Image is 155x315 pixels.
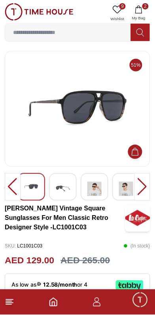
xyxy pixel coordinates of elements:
[128,145,142,159] button: Add to Cart
[60,254,110,268] h3: AED 265.00
[130,59,142,71] span: 51%
[119,3,126,9] span: 9
[108,3,127,23] a: 9Wishlist
[5,204,125,232] h3: [PERSON_NAME] Vintage Square Sunglasses For Men Classic Retro Designer Style -LC1001C03
[11,58,144,160] img: Lee Cooper Vintage Square Sunglasses For Men Classic Retro Designer Style -LC1001C03
[124,240,150,252] p: ( In stock )
[5,254,54,268] h2: AED 129.00
[5,244,16,249] span: SKU :
[142,3,149,9] span: 2
[56,180,70,198] img: Lee Cooper Vintage Square Sunglasses For Men Classic Retro Designer Style -LC1001C03
[119,180,133,198] img: Lee Cooper Vintage Square Sunglasses For Men Classic Retro Designer Style -LC1001C03
[5,3,74,21] img: ...
[24,180,38,194] img: Lee Cooper Vintage Square Sunglasses For Men Classic Retro Designer Style -LC1001C03
[127,3,150,23] button: 2My Bag
[5,240,42,252] p: LC1001C03
[125,204,150,232] img: Lee Cooper Vintage Square Sunglasses For Men Classic Retro Designer Style -LC1001C03
[132,292,149,309] div: Chat Widget
[129,15,149,21] span: My Bag
[108,16,127,22] span: Wishlist
[87,180,102,198] img: Lee Cooper Vintage Square Sunglasses For Men Classic Retro Designer Style -LC1001C03
[49,298,58,307] a: Home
